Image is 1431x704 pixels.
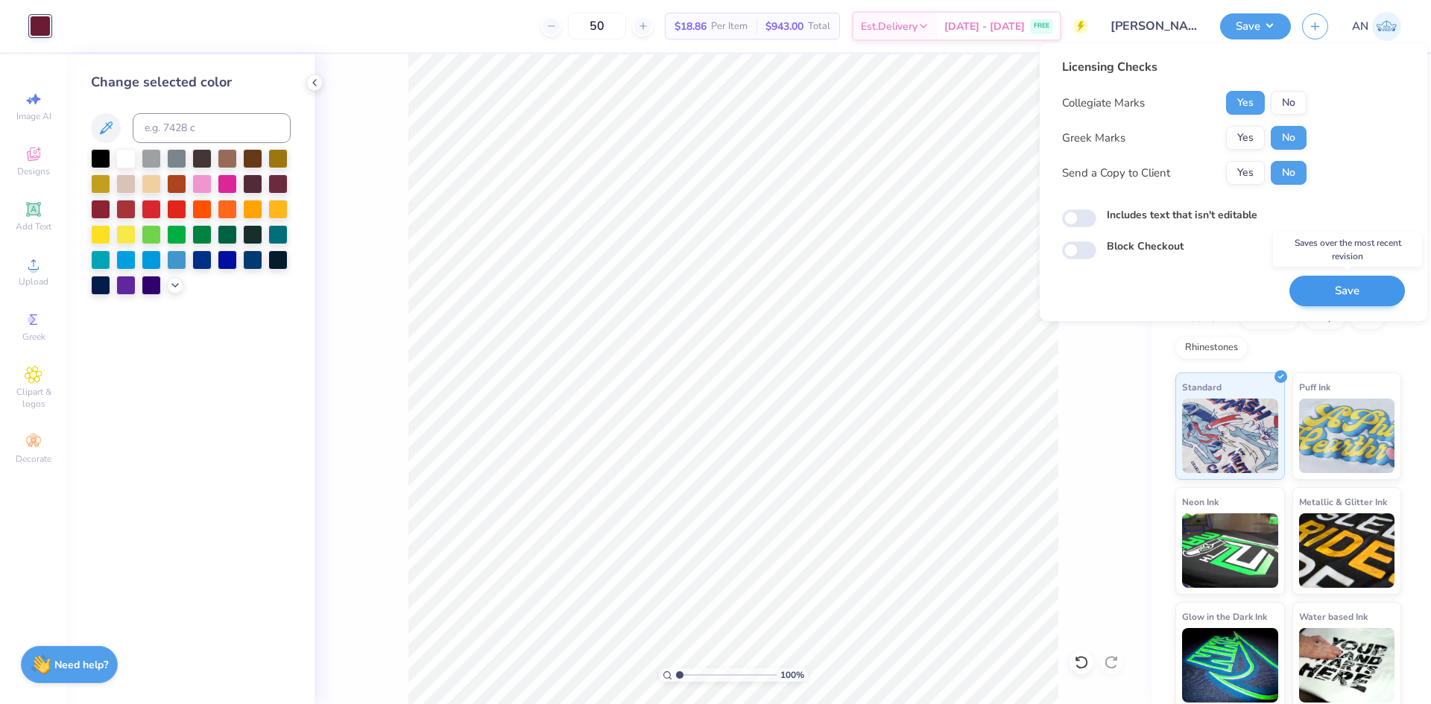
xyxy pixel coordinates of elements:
[808,19,830,34] span: Total
[16,221,51,232] span: Add Text
[1352,12,1401,41] a: AN
[17,165,50,177] span: Designs
[1034,21,1049,31] span: FREE
[1289,276,1405,306] button: Save
[54,658,108,672] strong: Need help?
[1352,18,1368,35] span: AN
[1226,126,1265,150] button: Yes
[1273,232,1422,267] div: Saves over the most recent revision
[91,72,291,92] div: Change selected color
[1182,494,1219,510] span: Neon Ink
[1299,379,1330,395] span: Puff Ink
[1299,494,1387,510] span: Metallic & Glitter Ink
[1062,58,1307,76] div: Licensing Checks
[944,19,1025,34] span: [DATE] - [DATE]
[1182,379,1222,395] span: Standard
[1226,161,1265,185] button: Yes
[861,19,917,34] span: Est. Delivery
[1182,513,1278,588] img: Neon Ink
[1299,513,1395,588] img: Metallic & Glitter Ink
[711,19,748,34] span: Per Item
[1062,130,1125,147] div: Greek Marks
[1372,12,1401,41] img: Arlo Noche
[16,110,51,122] span: Image AI
[1299,609,1368,624] span: Water based Ink
[1107,207,1257,223] label: Includes text that isn't editable
[1099,11,1209,41] input: Untitled Design
[568,13,626,39] input: – –
[7,386,60,410] span: Clipart & logos
[675,19,707,34] span: $18.86
[1271,91,1307,115] button: No
[133,113,291,143] input: e.g. 7428 c
[1062,95,1145,112] div: Collegiate Marks
[1299,399,1395,473] img: Puff Ink
[1182,628,1278,703] img: Glow in the Dark Ink
[1271,161,1307,185] button: No
[1271,126,1307,150] button: No
[1182,609,1267,624] span: Glow in the Dark Ink
[1175,337,1248,359] div: Rhinestones
[1062,165,1170,182] div: Send a Copy to Client
[1226,91,1265,115] button: Yes
[22,331,45,343] span: Greek
[1107,238,1184,254] label: Block Checkout
[765,19,803,34] span: $943.00
[1220,13,1291,39] button: Save
[1182,399,1278,473] img: Standard
[19,276,48,288] span: Upload
[16,453,51,465] span: Decorate
[1299,628,1395,703] img: Water based Ink
[780,668,804,682] span: 100 %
